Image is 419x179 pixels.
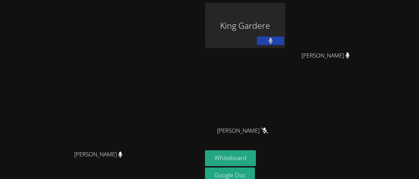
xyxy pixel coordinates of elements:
[205,3,285,48] div: King Gardere
[74,150,123,159] span: [PERSON_NAME]
[302,51,350,61] span: [PERSON_NAME]
[217,126,268,136] span: [PERSON_NAME]
[205,150,256,166] button: Whiteboard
